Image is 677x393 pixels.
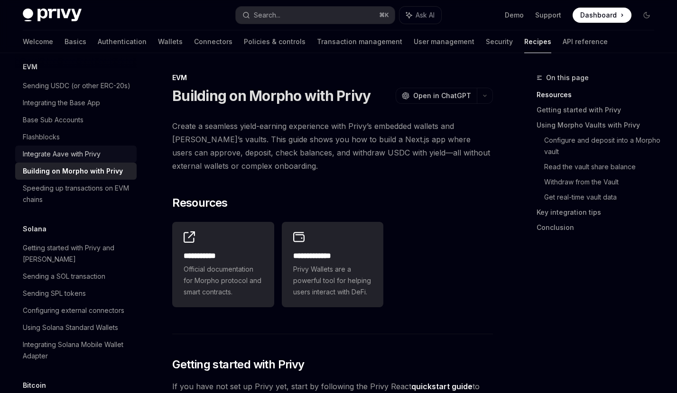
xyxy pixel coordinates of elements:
[486,30,513,53] a: Security
[293,264,372,298] span: Privy Wallets are a powerful tool for helping users interact with DeFi.
[23,242,131,265] div: Getting started with Privy and [PERSON_NAME]
[23,148,101,160] div: Integrate Aave with Privy
[23,165,123,177] div: Building on Morpho with Privy
[546,72,589,83] span: On this page
[23,380,46,391] h5: Bitcoin
[172,119,493,173] span: Create a seamless yield-earning experience with Privy’s embedded wallets and [PERSON_NAME]’s vaul...
[411,382,473,392] a: quickstart guide
[23,114,83,126] div: Base Sub Accounts
[524,30,551,53] a: Recipes
[172,222,274,307] a: **** **** *Official documentation for Morpho protocol and smart contracts.
[537,220,662,235] a: Conclusion
[98,30,147,53] a: Authentication
[23,339,131,362] div: Integrating Solana Mobile Wallet Adapter
[15,146,137,163] a: Integrate Aave with Privy
[172,195,228,210] span: Resources
[194,30,232,53] a: Connectors
[23,305,124,316] div: Configuring external connectors
[65,30,86,53] a: Basics
[563,30,608,53] a: API reference
[23,322,118,333] div: Using Solana Standard Wallets
[639,8,654,23] button: Toggle dark mode
[15,336,137,365] a: Integrating Solana Mobile Wallet Adapter
[184,264,263,298] span: Official documentation for Morpho protocol and smart contracts.
[505,10,524,20] a: Demo
[282,222,384,307] a: **** **** ***Privy Wallets are a powerful tool for helping users interact with DeFi.
[15,302,137,319] a: Configuring external connectors
[15,163,137,180] a: Building on Morpho with Privy
[379,11,389,19] span: ⌘ K
[23,131,60,143] div: Flashblocks
[544,159,662,174] a: Read the vault share balance
[544,174,662,190] a: Withdraw from the Vault
[580,10,617,20] span: Dashboard
[573,8,631,23] a: Dashboard
[396,88,477,104] button: Open in ChatGPT
[15,268,137,285] a: Sending a SOL transaction
[414,30,474,53] a: User management
[537,118,662,133] a: Using Morpho Vaults with Privy
[23,271,105,282] div: Sending a SOL transaction
[15,94,137,111] a: Integrating the Base App
[23,223,46,235] h5: Solana
[23,288,86,299] div: Sending SPL tokens
[317,30,402,53] a: Transaction management
[15,285,137,302] a: Sending SPL tokens
[23,183,131,205] div: Speeding up transactions on EVM chains
[172,357,304,372] span: Getting started with Privy
[15,180,137,208] a: Speeding up transactions on EVM chains
[172,73,493,82] div: EVM
[413,91,471,101] span: Open in ChatGPT
[537,87,662,102] a: Resources
[544,190,662,205] a: Get real-time vault data
[537,102,662,118] a: Getting started with Privy
[15,128,137,146] a: Flashblocks
[23,9,82,22] img: dark logo
[254,9,280,21] div: Search...
[15,111,137,128] a: Base Sub Accounts
[399,7,441,24] button: Ask AI
[537,205,662,220] a: Key integration tips
[535,10,561,20] a: Support
[416,10,435,20] span: Ask AI
[15,319,137,336] a: Using Solana Standard Wallets
[23,97,100,109] div: Integrating the Base App
[23,30,53,53] a: Welcome
[23,80,130,91] div: Sending USDC (or other ERC-20s)
[236,7,395,24] button: Search...⌘K
[244,30,306,53] a: Policies & controls
[544,133,662,159] a: Configure and deposit into a Morpho vault
[15,77,137,94] a: Sending USDC (or other ERC-20s)
[172,87,371,104] h1: Building on Morpho with Privy
[15,239,137,268] a: Getting started with Privy and [PERSON_NAME]
[158,30,183,53] a: Wallets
